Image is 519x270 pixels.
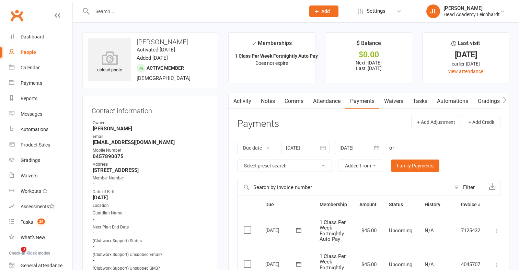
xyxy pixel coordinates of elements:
[235,53,318,59] strong: 1 Class Per Week Fortnightly Auto Pay
[9,60,72,75] a: Calendar
[345,93,379,109] a: Payments
[21,49,36,55] div: People
[455,196,487,213] th: Invoice #
[93,120,209,126] div: Owner
[237,142,275,154] button: Due date
[451,39,480,51] div: Last visit
[353,214,383,248] td: $45.00
[463,116,500,128] button: + Add Credit
[93,216,209,222] strong: -
[455,214,487,248] td: 7125432
[93,189,209,195] div: Date of Birth
[7,247,23,263] iframe: Intercom live chat
[265,225,297,235] div: [DATE]
[321,9,330,14] span: Add
[93,167,209,173] strong: [STREET_ADDRESS]
[9,122,72,137] a: Automations
[389,144,394,152] div: or
[88,51,131,74] div: upload photo
[9,45,72,60] a: People
[21,80,42,86] div: Payments
[426,4,440,18] div: JL
[21,34,44,39] div: Dashboard
[137,47,175,53] time: Activated [DATE]
[8,7,25,24] a: Clubworx
[379,93,408,109] a: Waivers
[21,247,26,252] span: 3
[450,179,484,196] button: Filter
[237,119,279,129] h3: Payments
[21,65,40,70] div: Calendar
[21,219,33,225] div: Tasks
[353,196,383,213] th: Amount
[93,210,209,216] div: Guardian Name
[93,147,209,154] div: Mobile Number
[9,214,72,230] a: Tasks 29
[21,263,62,268] div: General attendance
[418,196,455,213] th: History
[425,227,434,234] span: N/A
[21,188,41,194] div: Workouts
[9,168,72,184] a: Waivers
[313,196,353,213] th: Membership
[92,104,209,115] h3: Contact information
[338,160,383,172] button: Added From
[93,133,209,140] div: Email
[93,126,209,132] strong: [PERSON_NAME]
[9,91,72,106] a: Reports
[93,224,209,231] div: Next Plan End Date
[255,60,288,66] span: Does not expire
[9,106,72,122] a: Messages
[93,202,209,209] div: Location
[443,11,500,17] div: Head Academy Leichhardt
[9,199,72,214] a: Assessments
[383,196,418,213] th: Status
[9,75,72,91] a: Payments
[332,51,406,58] div: $0.00
[411,116,461,128] button: + Add Adjustment
[309,5,338,17] button: Add
[21,173,37,178] div: Waivers
[425,261,434,268] span: N/A
[90,7,300,16] input: Search...
[37,219,45,224] span: 29
[367,3,385,19] span: Settings
[21,142,50,148] div: Product Sales
[448,69,483,74] a: view attendance
[137,55,168,61] time: Added [DATE]
[93,238,209,244] div: (Clubworx Support) Status
[93,230,209,236] strong: -
[256,93,280,109] a: Notes
[93,161,209,168] div: Address
[21,111,42,117] div: Messages
[93,153,209,160] strong: 0457890075
[147,65,184,71] span: Active member
[93,175,209,181] div: Member Number
[429,51,503,58] div: [DATE]
[9,29,72,45] a: Dashboard
[137,75,191,81] span: [DEMOGRAPHIC_DATA]
[9,184,72,199] a: Workouts
[389,261,412,268] span: Upcoming
[252,39,292,51] div: Memberships
[229,93,256,109] a: Activity
[408,93,432,109] a: Tasks
[93,257,209,263] strong: -
[93,195,209,201] strong: [DATE]
[93,244,209,250] strong: -
[429,60,503,68] div: earlier [DATE]
[21,96,37,101] div: Reports
[463,183,475,191] div: Filter
[265,259,297,269] div: [DATE]
[252,40,256,47] i: ✓
[357,39,381,51] div: $ Balance
[21,204,55,209] div: Assessments
[389,227,412,234] span: Upcoming
[391,160,439,172] a: Family Payments
[9,230,72,245] a: What's New
[280,93,308,109] a: Comms
[93,181,209,187] strong: -
[443,5,500,11] div: [PERSON_NAME]
[259,196,313,213] th: Due
[93,139,209,145] strong: [EMAIL_ADDRESS][DOMAIN_NAME]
